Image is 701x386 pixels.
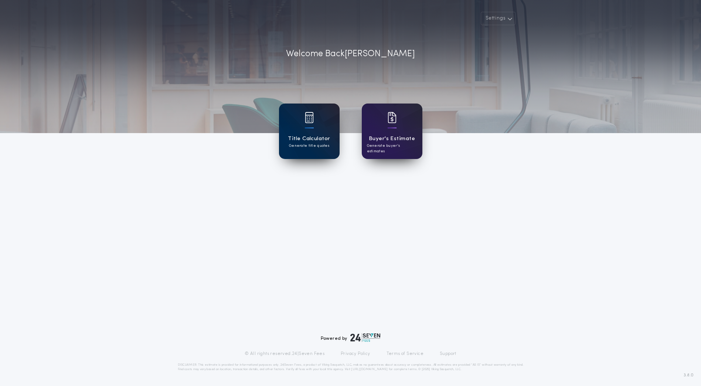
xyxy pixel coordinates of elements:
[367,143,417,154] p: Generate buyer's estimates
[369,135,415,143] h1: Buyer's Estimate
[279,104,340,159] a: card iconTitle CalculatorGenerate title quotes
[440,351,456,357] a: Support
[481,12,515,25] button: Settings
[388,112,397,123] img: card icon
[387,351,423,357] a: Terms of Service
[305,112,314,123] img: card icon
[245,351,324,357] p: © All rights reserved. 24|Seven Fees
[321,333,381,342] div: Powered by
[341,351,370,357] a: Privacy Policy
[350,333,381,342] img: logo
[362,104,422,159] a: card iconBuyer's EstimateGenerate buyer's estimates
[178,363,524,372] p: DISCLAIMER: This estimate is provided for informational purposes only. 24|Seven Fees, a product o...
[684,372,694,379] span: 3.8.0
[289,143,329,149] p: Generate title quotes
[351,368,388,371] a: [URL][DOMAIN_NAME]
[288,135,330,143] h1: Title Calculator
[286,47,415,61] p: Welcome Back [PERSON_NAME]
